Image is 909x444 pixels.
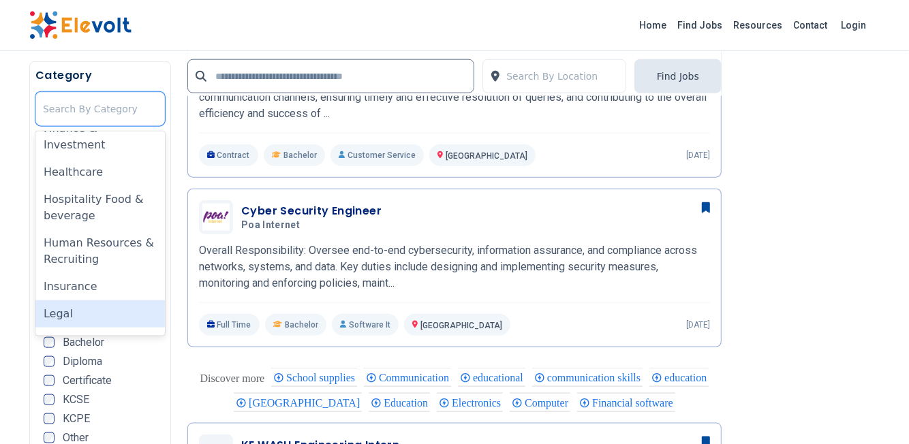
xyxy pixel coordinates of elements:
[369,393,430,412] div: Education
[271,368,357,387] div: School supplies
[592,397,677,409] span: Financial software
[234,393,362,412] div: Nairobi
[664,372,711,383] span: education
[63,413,90,424] span: KCPE
[420,321,502,330] span: [GEOGRAPHIC_DATA]
[249,397,364,409] span: [GEOGRAPHIC_DATA]
[199,144,258,166] p: Contract
[199,314,260,336] p: Full Time
[63,394,89,405] span: KCSE
[44,413,55,424] input: KCPE
[649,368,709,387] div: education
[199,73,710,122] p: Job Purpose: To deliver exceptional customer service by managing customer interactions across all...
[437,393,503,412] div: Electronics
[44,356,55,367] input: Diploma
[35,115,165,159] div: Finance & Investment
[35,300,165,328] div: Legal
[473,372,527,383] span: educational
[35,328,165,371] div: Management & Leadership
[35,273,165,300] div: Insurance
[35,229,165,273] div: Human Resources & Recruiting
[199,200,710,336] a: Poa InternetCyber Security EngineerPoa InternetOverall Responsibility: Oversee end-to-end cyberse...
[29,11,132,39] img: Elevolt
[285,319,318,330] span: Bachelor
[384,397,432,409] span: Education
[686,319,710,330] p: [DATE]
[44,337,55,348] input: Bachelor
[634,14,672,36] a: Home
[332,314,399,336] p: Software It
[200,369,265,388] div: These are topics related to the article that might interest you
[672,14,728,36] a: Find Jobs
[364,368,451,387] div: Communication
[241,203,382,219] h3: Cyber Security Engineer
[532,368,643,387] div: communication skills
[525,397,572,409] span: Computer
[833,12,874,39] a: Login
[510,393,570,412] div: Computer
[35,67,165,84] h5: Category
[330,144,424,166] p: Customer Service
[63,375,112,386] span: Certificate
[202,204,230,231] img: Poa Internet
[458,368,525,387] div: educational
[841,379,909,444] iframe: Chat Widget
[63,356,102,367] span: Diploma
[44,375,55,386] input: Certificate
[199,242,710,291] p: Overall Responsibility: Oversee end-to-end cybersecurity, information assurance, and compliance a...
[788,14,833,36] a: Contact
[241,219,300,232] span: Poa Internet
[199,31,710,166] a: BRITAMCustomer Service Assistant 26 PostsBRITAMJob Purpose: To deliver exceptional customer servi...
[379,372,453,383] span: Communication
[283,150,317,161] span: Bachelor
[35,159,165,186] div: Healthcare
[35,186,165,229] div: Hospitality Food & beverage
[44,432,55,443] input: Other
[446,151,527,161] span: [GEOGRAPHIC_DATA]
[634,59,722,93] button: Find Jobs
[728,14,788,36] a: Resources
[452,397,505,409] span: Electronics
[686,150,710,161] p: [DATE]
[286,372,359,383] span: School supplies
[577,393,675,412] div: Financial software
[63,432,89,443] span: Other
[547,372,645,383] span: communication skills
[44,394,55,405] input: KCSE
[63,337,104,348] span: Bachelor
